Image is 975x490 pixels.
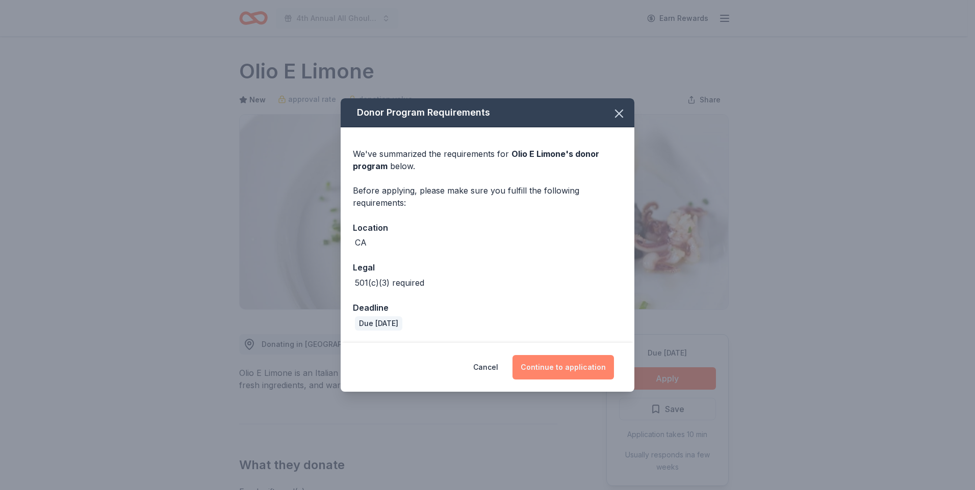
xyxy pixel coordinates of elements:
div: CA [355,236,367,249]
div: Due [DATE] [355,316,402,331]
div: 501(c)(3) required [355,277,424,289]
button: Cancel [473,355,498,379]
button: Continue to application [512,355,614,379]
div: Before applying, please make sure you fulfill the following requirements: [353,184,622,209]
div: Donor Program Requirements [341,98,634,127]
div: Deadline [353,301,622,314]
div: Location [353,221,622,234]
div: Legal [353,261,622,274]
div: We've summarized the requirements for below. [353,148,622,172]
